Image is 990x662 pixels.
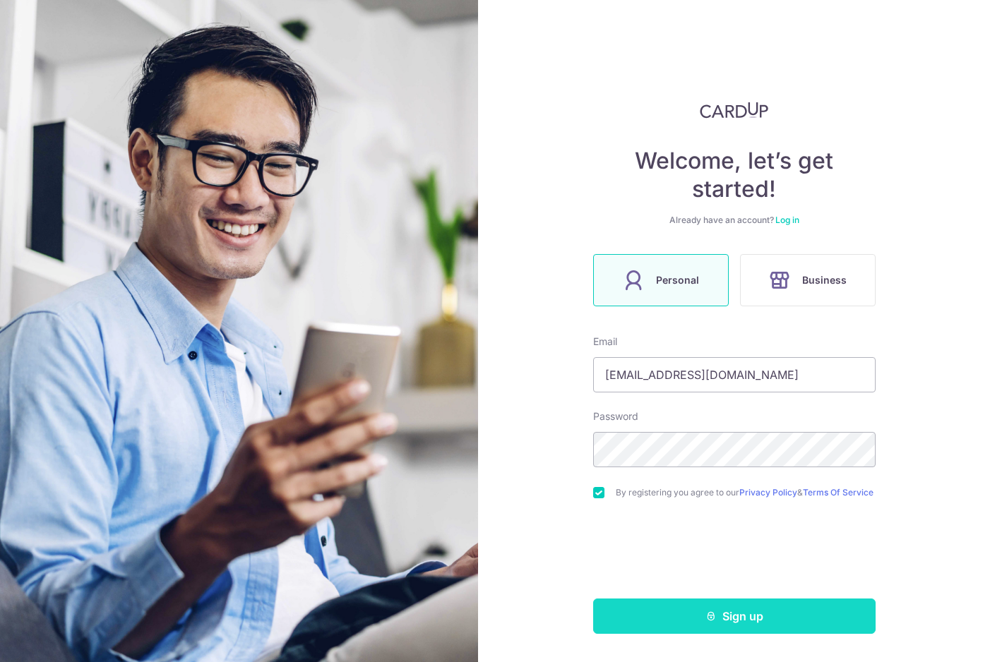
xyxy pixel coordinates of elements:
[803,487,873,498] a: Terms Of Service
[700,102,769,119] img: CardUp Logo
[775,215,799,225] a: Log in
[616,487,876,498] label: By registering you agree to our &
[656,272,699,289] span: Personal
[588,254,734,306] a: Personal
[593,215,876,226] div: Already have an account?
[593,409,638,423] label: Password
[627,526,842,582] iframe: reCAPTCHA
[802,272,847,289] span: Business
[739,487,797,498] a: Privacy Policy
[593,147,876,203] h4: Welcome, let’s get started!
[593,335,617,349] label: Email
[593,598,876,634] button: Sign up
[593,357,876,392] input: Enter your Email
[734,254,881,306] a: Business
